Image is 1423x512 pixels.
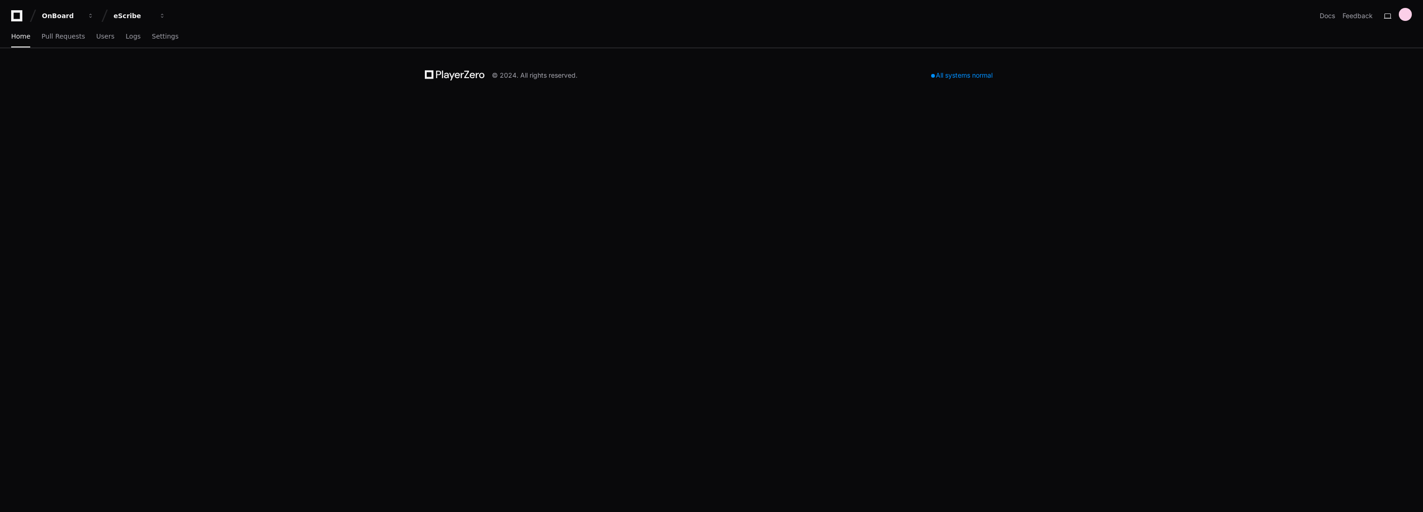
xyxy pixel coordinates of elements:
[11,26,30,47] a: Home
[926,69,998,82] div: All systems normal
[126,26,141,47] a: Logs
[96,26,114,47] a: Users
[126,33,141,39] span: Logs
[492,71,577,80] div: © 2024. All rights reserved.
[41,33,85,39] span: Pull Requests
[110,7,169,24] button: eScribe
[42,11,82,20] div: OnBoard
[1342,11,1373,20] button: Feedback
[96,33,114,39] span: Users
[41,26,85,47] a: Pull Requests
[1320,11,1335,20] a: Docs
[152,33,178,39] span: Settings
[38,7,98,24] button: OnBoard
[11,33,30,39] span: Home
[114,11,154,20] div: eScribe
[152,26,178,47] a: Settings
